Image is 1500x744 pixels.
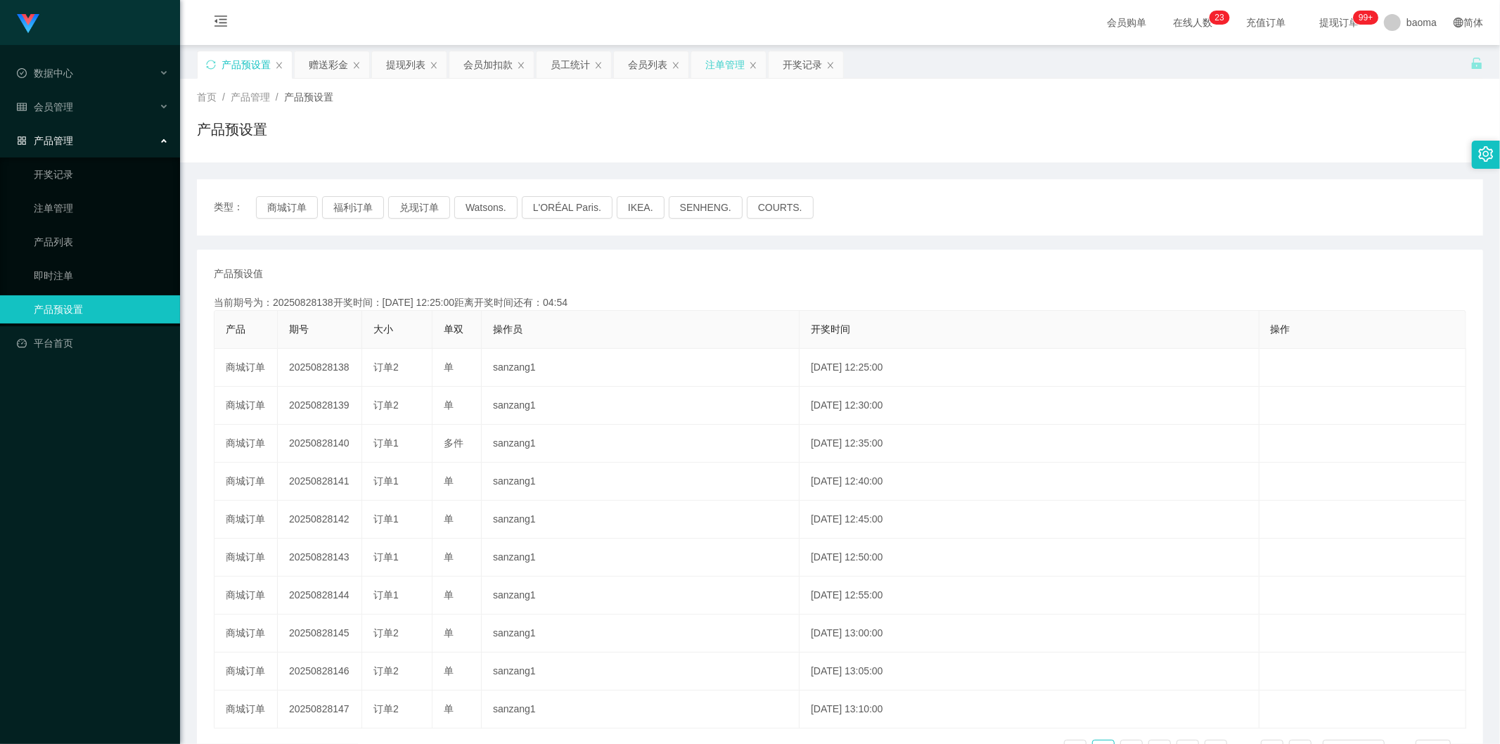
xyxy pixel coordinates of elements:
span: / [276,91,278,103]
i: 图标: close [517,61,525,70]
sup: 23 [1210,11,1230,25]
div: 当前期号为：20250828138开奖时间：[DATE] 12:25:00距离开奖时间还有：04:54 [214,295,1466,310]
td: 商城订单 [214,501,278,539]
td: sanzang1 [482,501,800,539]
i: 图标: close [275,61,283,70]
td: 20250828146 [278,653,362,691]
td: 20250828138 [278,349,362,387]
td: 20250828140 [278,425,362,463]
span: 产品预设值 [214,267,263,281]
button: IKEA. [617,196,665,219]
i: 图标: close [594,61,603,70]
i: 图标: setting [1478,146,1494,162]
div: 会员列表 [628,51,667,78]
td: 商城订单 [214,387,278,425]
td: sanzang1 [482,653,800,691]
span: 订单2 [373,399,399,411]
a: 产品预设置 [34,295,169,323]
span: 订单2 [373,361,399,373]
td: 20250828139 [278,387,362,425]
i: 图标: table [17,102,27,112]
span: 在线人数 [1166,18,1219,27]
span: 开奖时间 [811,323,850,335]
div: 开奖记录 [783,51,822,78]
td: 商城订单 [214,349,278,387]
td: [DATE] 12:45:00 [800,501,1259,539]
span: 单 [444,627,454,639]
span: 订单1 [373,475,399,487]
p: 3 [1219,11,1224,25]
span: 单 [444,399,454,411]
span: 类型： [214,196,256,219]
span: 单 [444,513,454,525]
td: 20250828145 [278,615,362,653]
td: [DATE] 12:55:00 [800,577,1259,615]
a: 产品列表 [34,228,169,256]
span: 单 [444,665,454,676]
td: 20250828141 [278,463,362,501]
i: 图标: appstore-o [17,136,27,146]
span: 操作员 [493,323,523,335]
i: 图标: close [826,61,835,70]
td: 20250828147 [278,691,362,729]
td: [DATE] 13:10:00 [800,691,1259,729]
span: 单双 [444,323,463,335]
p: 2 [1215,11,1220,25]
i: 图标: sync [206,60,216,70]
i: 图标: close [352,61,361,70]
td: sanzang1 [482,387,800,425]
span: 大小 [373,323,393,335]
span: / [222,91,225,103]
td: 20250828142 [278,501,362,539]
span: 订单1 [373,551,399,563]
span: 单 [444,475,454,487]
td: sanzang1 [482,615,800,653]
td: [DATE] 12:50:00 [800,539,1259,577]
td: 20250828144 [278,577,362,615]
span: 会员管理 [17,101,73,113]
span: 数据中心 [17,68,73,79]
span: 首页 [197,91,217,103]
span: 单 [444,361,454,373]
span: 订单2 [373,665,399,676]
span: 提现订单 [1312,18,1366,27]
span: 多件 [444,437,463,449]
td: [DATE] 12:35:00 [800,425,1259,463]
i: 图标: global [1454,18,1463,27]
td: 20250828143 [278,539,362,577]
button: 兑现订单 [388,196,450,219]
span: 订单2 [373,703,399,714]
td: 商城订单 [214,615,278,653]
div: 员工统计 [551,51,590,78]
i: 图标: unlock [1470,57,1483,70]
span: 单 [444,589,454,601]
a: 图标: dashboard平台首页 [17,329,169,357]
a: 即时注单 [34,262,169,290]
span: 产品管理 [231,91,270,103]
div: 产品预设置 [222,51,271,78]
td: sanzang1 [482,691,800,729]
span: 单 [444,551,454,563]
button: 福利订单 [322,196,384,219]
div: 提现列表 [386,51,425,78]
span: 订单2 [373,627,399,639]
td: [DATE] 12:40:00 [800,463,1259,501]
td: 商城订单 [214,691,278,729]
td: sanzang1 [482,349,800,387]
a: 开奖记录 [34,160,169,188]
i: 图标: menu-fold [197,1,245,46]
span: 期号 [289,323,309,335]
div: 赠送彩金 [309,51,348,78]
td: sanzang1 [482,539,800,577]
sup: 980 [1353,11,1378,25]
span: 订单1 [373,437,399,449]
button: SENHENG. [669,196,743,219]
button: COURTS. [747,196,814,219]
button: Watsons. [454,196,518,219]
td: [DATE] 13:00:00 [800,615,1259,653]
span: 单 [444,703,454,714]
i: 图标: close [672,61,680,70]
i: 图标: close [430,61,438,70]
td: 商城订单 [214,539,278,577]
td: sanzang1 [482,463,800,501]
